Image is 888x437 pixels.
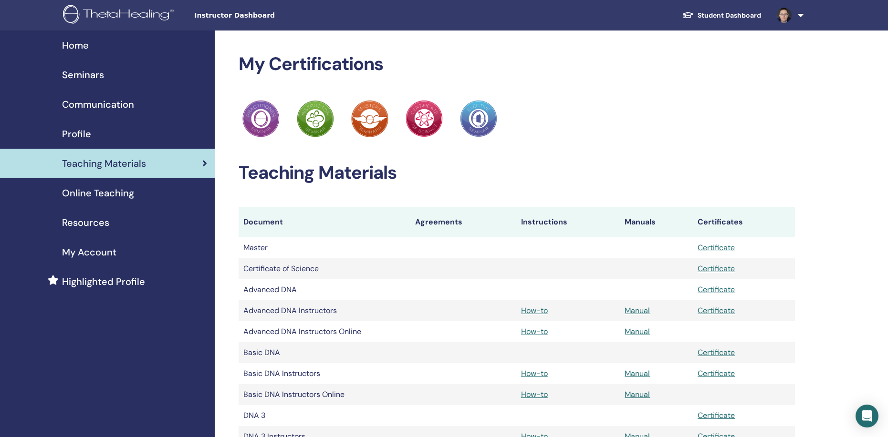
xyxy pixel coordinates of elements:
[239,237,410,258] td: Master
[620,207,693,237] th: Manuals
[460,100,497,137] img: Practitioner
[63,5,177,26] img: logo.png
[239,300,410,321] td: Advanced DNA Instructors
[239,162,795,184] h2: Teaching Materials
[62,68,104,82] span: Seminars
[625,305,650,315] a: Manual
[682,11,694,19] img: graduation-cap-white.svg
[521,368,548,378] a: How-to
[62,156,146,171] span: Teaching Materials
[351,100,388,137] img: Practitioner
[693,207,795,237] th: Certificates
[698,368,735,378] a: Certificate
[62,127,91,141] span: Profile
[62,274,145,289] span: Highlighted Profile
[698,243,735,253] a: Certificate
[625,326,650,336] a: Manual
[698,264,735,274] a: Certificate
[521,305,548,315] a: How-to
[410,207,516,237] th: Agreements
[62,97,134,112] span: Communication
[239,384,410,405] td: Basic DNA Instructors Online
[625,368,650,378] a: Manual
[239,405,410,426] td: DNA 3
[62,38,89,52] span: Home
[239,207,410,237] th: Document
[297,100,334,137] img: Practitioner
[521,326,548,336] a: How-to
[239,258,410,279] td: Certificate of Science
[516,207,620,237] th: Instructions
[698,410,735,420] a: Certificate
[62,245,116,259] span: My Account
[242,100,280,137] img: Practitioner
[406,100,443,137] img: Practitioner
[675,7,769,24] a: Student Dashboard
[239,53,795,75] h2: My Certifications
[625,389,650,399] a: Manual
[856,405,878,427] div: Open Intercom Messenger
[62,186,134,200] span: Online Teaching
[62,215,109,230] span: Resources
[776,8,792,23] img: default.jpg
[698,285,735,295] a: Certificate
[239,342,410,363] td: Basic DNA
[698,347,735,357] a: Certificate
[239,279,410,300] td: Advanced DNA
[194,10,337,20] span: Instructor Dashboard
[521,389,548,399] a: How-to
[239,321,410,342] td: Advanced DNA Instructors Online
[239,363,410,384] td: Basic DNA Instructors
[698,305,735,315] a: Certificate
